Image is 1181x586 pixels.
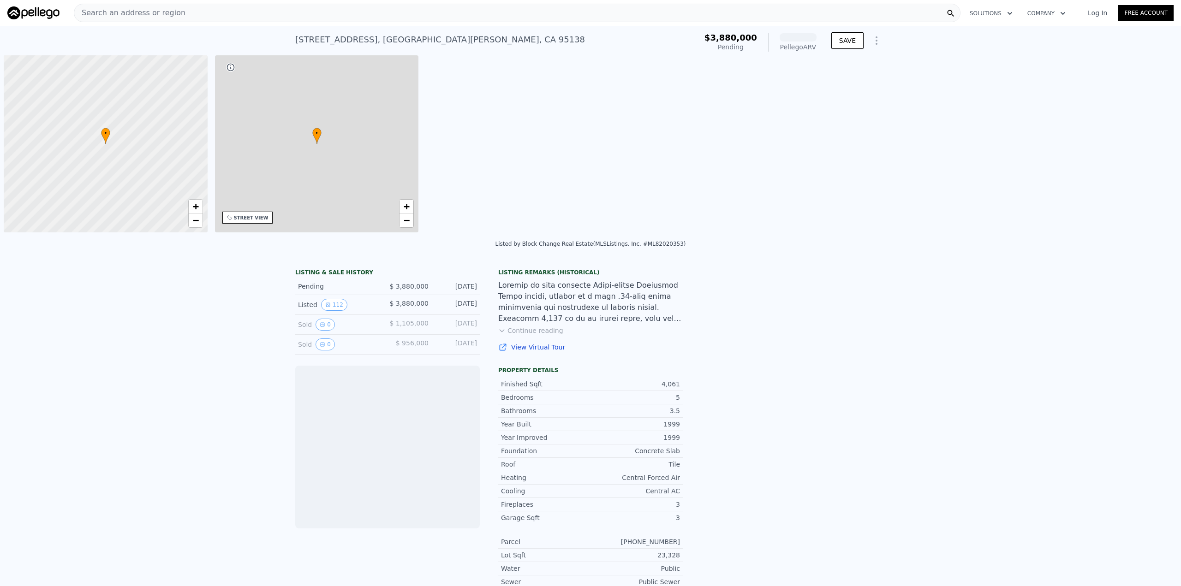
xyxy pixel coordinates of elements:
span: + [404,201,410,212]
div: Pending [298,282,380,291]
div: Lot Sqft [501,550,590,560]
div: [DATE] [436,299,477,311]
div: Foundation [501,446,590,456]
div: Property details [498,367,683,374]
button: Continue reading [498,326,563,335]
div: Roof [501,460,590,469]
div: Water [501,564,590,573]
div: • [312,128,322,144]
button: Show Options [867,31,886,50]
div: 1999 [590,433,680,442]
div: Public [590,564,680,573]
span: − [404,214,410,226]
div: Year Built [501,420,590,429]
div: 3.5 [590,406,680,415]
a: Zoom out [189,213,203,227]
a: Zoom out [400,213,413,227]
img: Pellego [779,544,808,573]
span: • [101,129,110,137]
div: 1999 [590,420,680,429]
span: $ 956,000 [396,339,429,347]
div: Concrete Slab [590,446,680,456]
div: Year Improved [501,433,590,442]
button: View historical data [321,299,347,311]
span: $ 3,880,000 [389,300,429,307]
button: View historical data [316,319,335,331]
div: 3 [590,500,680,509]
div: Pending [704,42,757,52]
span: • [312,129,322,137]
div: Listed by Block Change Real Estate (MLSListings, Inc. #ML82020353) [495,241,686,247]
div: 5 [590,393,680,402]
a: View Virtual Tour [498,343,683,352]
div: [PHONE_NUMBER] [590,537,680,546]
div: Listed [298,299,380,311]
a: Log In [1077,8,1118,18]
div: [DATE] [436,319,477,331]
div: Cooling [501,486,590,496]
div: Bedrooms [501,393,590,402]
div: Garage Sqft [501,513,590,522]
div: 23,328 [590,550,680,560]
div: 3 [590,513,680,522]
div: Sold [298,319,380,331]
div: LISTING & SALE HISTORY [295,269,480,278]
div: Central AC [590,486,680,496]
span: Search an address or region [74,7,185,18]
div: Fireplaces [501,500,590,509]
button: Company [1020,5,1073,22]
div: Pellego ARV [780,42,817,52]
div: Parcel [501,537,590,546]
div: • [101,128,110,144]
button: View historical data [316,338,335,350]
div: Listing Remarks (Historical) [498,269,683,276]
a: Zoom in [189,200,203,213]
span: − [192,214,198,226]
div: [DATE] [436,282,477,291]
div: Loremip do sita consecte Adipi-elitse Doeiusmod Tempo incidi, utlabor et d magn .34-aliq enima mi... [498,280,683,324]
div: Finished Sqft [501,379,590,389]
div: STREET VIEW [234,214,268,221]
div: [STREET_ADDRESS] , [GEOGRAPHIC_DATA][PERSON_NAME] , CA 95138 [295,33,585,46]
span: $ 1,105,000 [389,320,429,327]
span: $3,880,000 [704,33,757,42]
button: Solutions [962,5,1020,22]
img: Pellego [7,6,60,19]
button: SAVE [831,32,864,49]
a: Zoom in [400,200,413,213]
div: Central Forced Air [590,473,680,482]
a: Free Account [1118,5,1174,21]
div: Bathrooms [501,406,590,415]
span: $ 3,880,000 [389,283,429,290]
div: 4,061 [590,379,680,389]
div: Heating [501,473,590,482]
div: Sold [298,338,380,350]
div: Tile [590,460,680,469]
div: [DATE] [436,338,477,350]
span: + [192,201,198,212]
